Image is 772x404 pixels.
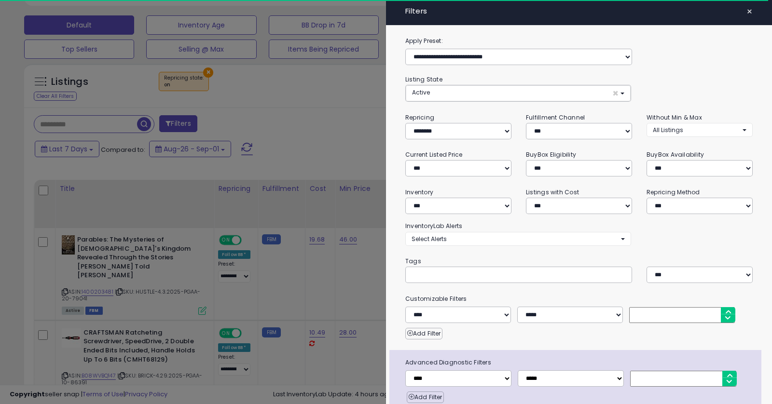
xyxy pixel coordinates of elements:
span: Active [412,88,430,96]
small: Fulfillment Channel [526,113,585,121]
small: Current Listed Price [405,150,462,159]
small: Listings with Cost [526,188,579,196]
span: × [612,88,619,98]
h4: Filters [405,7,753,15]
small: Customizable Filters [398,294,760,304]
small: Inventory [405,188,433,196]
button: Active × [406,85,631,101]
small: Listing State [405,75,442,83]
small: Tags [398,256,760,267]
span: Advanced Diagnostic Filters [398,357,761,368]
button: All Listings [647,123,753,137]
button: Add Filter [407,391,444,403]
small: Repricing [405,113,434,121]
button: × [743,5,757,18]
span: × [746,5,753,18]
span: All Listings [653,126,683,134]
button: Add Filter [405,328,442,339]
small: InventoryLab Alerts [405,222,462,230]
span: Select Alerts [412,235,447,243]
small: BuyBox Eligibility [526,150,576,159]
label: Apply Preset: [398,36,760,46]
button: Select Alerts [405,232,631,246]
small: BuyBox Availability [647,150,704,159]
small: Without Min & Max [647,113,702,121]
small: Repricing Method [647,188,700,196]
